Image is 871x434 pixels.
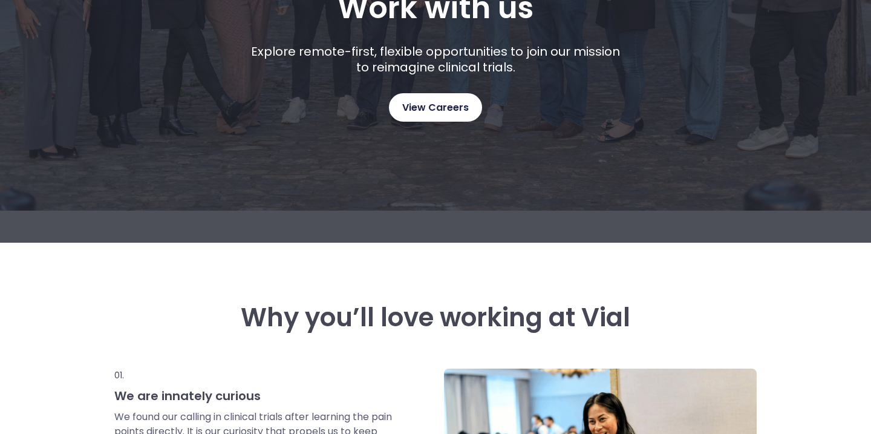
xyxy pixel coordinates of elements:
[389,93,482,122] a: View Careers
[114,303,757,332] h3: Why you’ll love working at Vial
[114,369,394,382] p: 01.
[402,100,469,116] span: View Careers
[247,44,625,75] p: Explore remote-first, flexible opportunities to join our mission to reimagine clinical trials.
[114,388,394,404] h3: We are innately curious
